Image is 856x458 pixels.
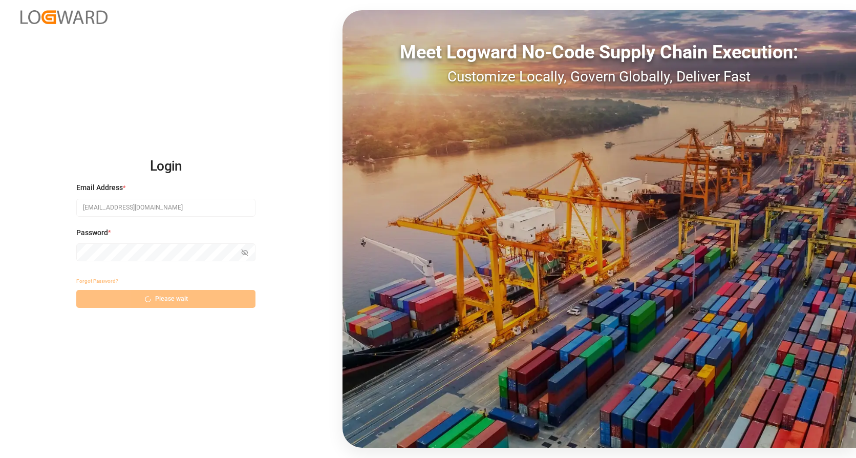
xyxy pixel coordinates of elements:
[76,182,123,193] span: Email Address
[76,227,108,238] span: Password
[343,38,856,66] div: Meet Logward No-Code Supply Chain Execution:
[343,66,856,88] div: Customize Locally, Govern Globally, Deliver Fast
[76,199,255,217] input: Enter your email
[76,150,255,183] h2: Login
[20,10,108,24] img: Logward_new_orange.png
